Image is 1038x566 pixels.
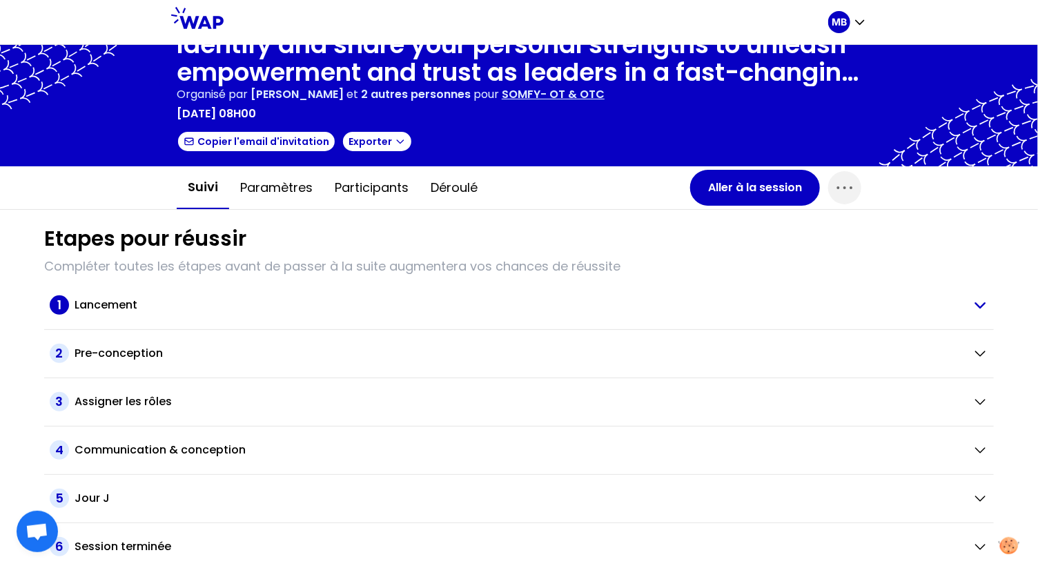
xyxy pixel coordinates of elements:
h2: Jour J [75,490,110,507]
button: Aller à la session [690,170,820,206]
button: 2Pre-conception [50,344,988,363]
p: [DATE] 08h00 [177,106,256,122]
h1: Identify and share your personal strengths to unleash empowerment and trust as leaders in a fast-... [177,31,861,86]
span: 6 [50,537,69,556]
p: Compléter toutes les étapes avant de passer à la suite augmentera vos chances de réussite [44,257,994,276]
button: 1Lancement [50,295,988,315]
a: Ouvrir le chat [17,511,58,552]
button: 3Assigner les rôles [50,392,988,411]
button: 4Communication & conception [50,440,988,460]
span: 3 [50,392,69,411]
button: 6Session terminée [50,537,988,556]
h1: Etapes pour réussir [44,226,246,251]
span: 2 [50,344,69,363]
button: Manage your preferences about cookies [990,529,1028,563]
button: MB [828,11,867,33]
p: MB [832,15,847,29]
p: pour [473,86,499,103]
h2: Pre-conception [75,345,163,362]
h2: Communication & conception [75,442,246,458]
button: Suivi [177,166,229,209]
span: 1 [50,295,69,315]
button: Déroulé [420,167,489,208]
button: 5Jour J [50,489,988,508]
h2: Session terminée [75,538,171,555]
button: Participants [324,167,420,208]
p: Organisé par [177,86,248,103]
span: [PERSON_NAME] [251,86,344,102]
button: Paramètres [229,167,324,208]
span: 5 [50,489,69,508]
span: 2 autres personnes [361,86,471,102]
button: Copier l'email d'invitation [177,130,336,153]
button: Exporter [342,130,413,153]
span: 4 [50,440,69,460]
p: et [251,86,471,103]
p: SOMFY- OT & OTC [502,86,605,103]
h2: Assigner les rôles [75,393,172,410]
h2: Lancement [75,297,137,313]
